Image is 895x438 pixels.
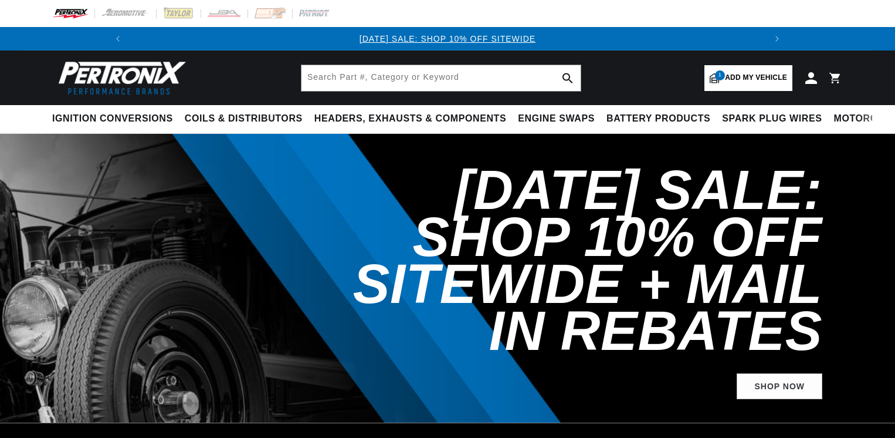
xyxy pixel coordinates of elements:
img: Pertronix [52,58,187,98]
summary: Battery Products [601,105,716,133]
summary: Spark Plug Wires [716,105,828,133]
span: Add my vehicle [725,72,787,83]
summary: Ignition Conversions [52,105,179,133]
input: Search Part #, Category or Keyword [301,65,581,91]
span: Engine Swaps [518,113,595,125]
span: Ignition Conversions [52,113,173,125]
button: search button [555,65,581,91]
a: 1Add my vehicle [704,65,792,91]
div: Announcement [130,32,766,45]
summary: Engine Swaps [512,105,601,133]
a: Shop Now [737,373,822,400]
span: Coils & Distributors [185,113,303,125]
a: [DATE] SALE: SHOP 10% OFF SITEWIDE [360,34,535,43]
summary: Headers, Exhausts & Components [308,105,512,133]
div: 1 of 3 [130,32,766,45]
slideshow-component: Translation missing: en.sections.announcements.announcement_bar [23,27,872,50]
span: Spark Plug Wires [722,113,822,125]
button: Translation missing: en.sections.announcements.next_announcement [765,27,789,50]
span: 1 [715,70,725,80]
span: Battery Products [606,113,710,125]
span: Headers, Exhausts & Components [314,113,506,125]
summary: Coils & Distributors [179,105,308,133]
h2: [DATE] SALE: SHOP 10% OFF SITEWIDE + MAIL IN REBATES [321,167,822,355]
button: Translation missing: en.sections.announcements.previous_announcement [106,27,130,50]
